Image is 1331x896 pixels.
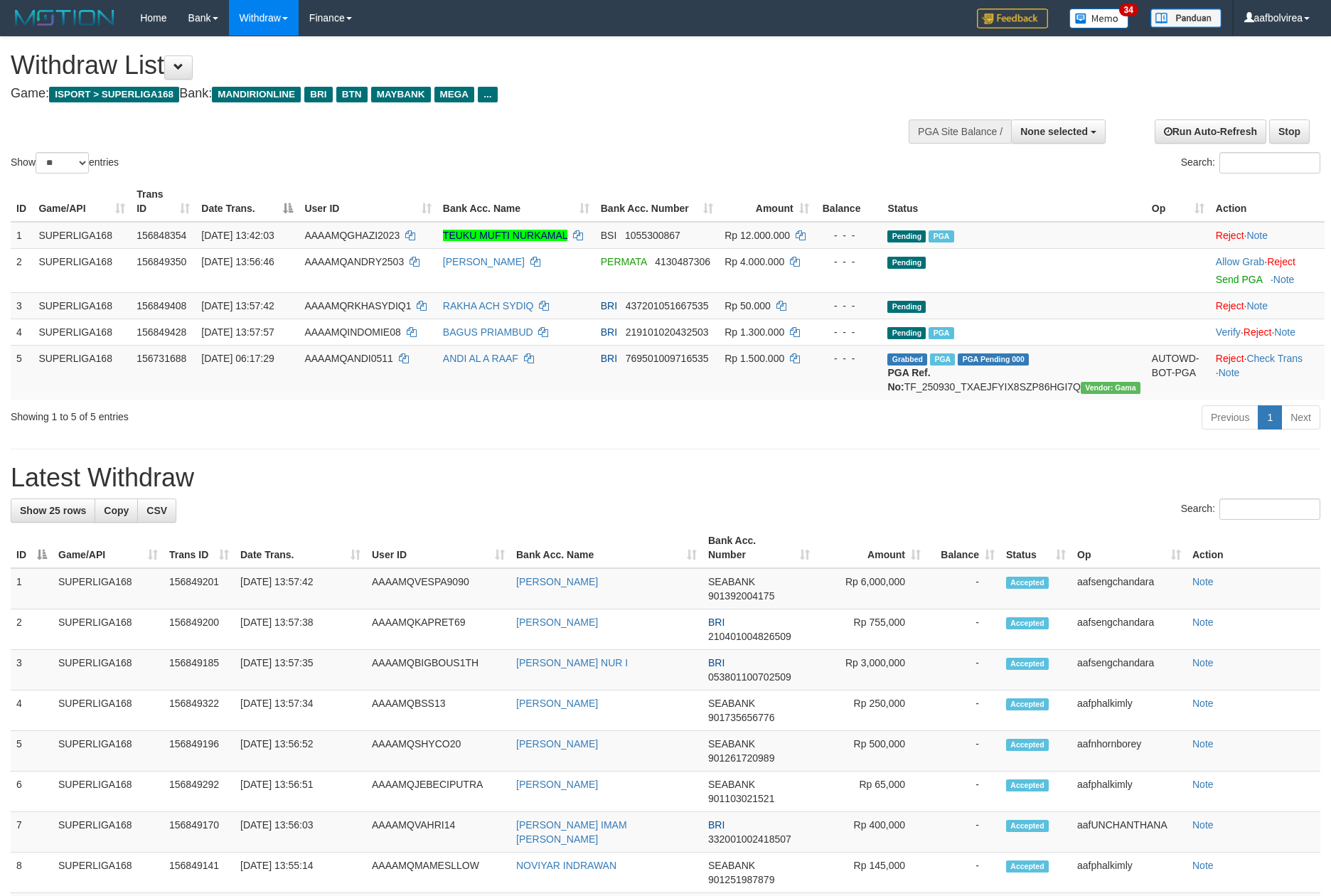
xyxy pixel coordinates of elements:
[478,87,497,102] span: ...
[20,505,86,516] span: Show 25 rows
[708,617,725,628] span: BRI
[11,222,33,249] td: 1
[11,404,544,424] div: Showing 1 to 5 of 5 entries
[1210,222,1325,249] td: ·
[516,819,627,845] a: [PERSON_NAME] IMAM [PERSON_NAME]
[95,498,138,523] a: Copy
[366,650,511,690] td: AAAAMQBIGBOUS1TH
[366,690,511,731] td: AAAAMQBSS13
[1006,820,1049,832] span: Accepted
[708,671,791,683] span: Copy 053801100702509 to clipboard
[164,812,235,853] td: 156849170
[887,327,926,339] span: Pending
[304,87,332,102] span: BRI
[1006,658,1049,670] span: Accepted
[1187,528,1320,568] th: Action
[164,853,235,893] td: 156849141
[1000,528,1071,568] th: Status: activate to sort column ascending
[1210,345,1325,400] td: · ·
[1006,779,1049,791] span: Accepted
[212,87,301,102] span: MANDIRIONLINE
[11,609,53,650] td: 2
[1155,119,1266,144] a: Run Auto-Refresh
[137,256,186,267] span: 156849350
[725,353,784,364] span: Rp 1.500.000
[1146,181,1210,222] th: Op: activate to sort column ascending
[104,505,129,516] span: Copy
[1216,326,1241,338] a: Verify
[958,353,1029,366] span: PGA Pending
[1006,698,1049,710] span: Accepted
[1192,617,1214,628] a: Note
[164,690,235,731] td: 156849322
[33,181,131,222] th: Game/API: activate to sort column ascending
[1006,739,1049,751] span: Accepted
[1216,274,1262,285] a: Send PGA
[1192,860,1214,871] a: Note
[625,230,680,241] span: Copy 1055300867 to clipboard
[1216,256,1264,267] a: Allow Grab
[1269,119,1310,144] a: Stop
[929,230,953,242] span: Marked by aafchhiseyha
[235,609,366,650] td: [DATE] 13:57:38
[11,87,873,101] h4: Game: Bank:
[708,793,774,804] span: Copy 901103021521 to clipboard
[137,353,186,364] span: 156731688
[516,738,598,750] a: [PERSON_NAME]
[11,319,33,345] td: 4
[53,772,164,812] td: SUPERLIGA168
[977,9,1048,28] img: Feedback.jpg
[1192,576,1214,587] a: Note
[1069,9,1129,28] img: Button%20Memo.svg
[11,498,95,523] a: Show 25 rows
[1219,152,1320,174] input: Search:
[235,853,366,893] td: [DATE] 13:55:14
[443,353,518,364] a: ANDI AL A RAAF
[1216,230,1244,241] a: Reject
[1267,256,1295,267] a: Reject
[1216,353,1244,364] a: Reject
[164,731,235,772] td: 156849196
[1274,326,1295,338] a: Note
[137,498,176,523] a: CSV
[1181,152,1320,174] label: Search:
[816,853,926,893] td: Rp 145,000
[137,300,186,311] span: 156849408
[1258,405,1282,430] a: 1
[708,657,725,668] span: BRI
[11,345,33,400] td: 5
[926,853,1000,893] td: -
[1192,657,1214,668] a: Note
[235,772,366,812] td: [DATE] 13:56:51
[1202,405,1258,430] a: Previous
[33,319,131,345] td: SUPERLIGA168
[820,351,877,366] div: - - -
[601,300,617,311] span: BRI
[11,292,33,319] td: 3
[164,650,235,690] td: 156849185
[516,698,598,709] a: [PERSON_NAME]
[235,690,366,731] td: [DATE] 13:57:34
[887,367,930,393] b: PGA Ref. No:
[725,256,784,267] span: Rp 4.000.000
[11,248,33,292] td: 2
[53,812,164,853] td: SUPERLIGA168
[1071,731,1187,772] td: aafnhornborey
[816,812,926,853] td: Rp 400,000
[626,300,709,311] span: Copy 437201051667535 to clipboard
[708,698,755,709] span: SEABANK
[53,731,164,772] td: SUPERLIGA168
[926,772,1000,812] td: -
[53,690,164,731] td: SUPERLIGA168
[1146,345,1210,400] td: AUTOWD-BOT-PGA
[164,772,235,812] td: 156849292
[49,87,179,102] span: ISPORT > SUPERLIGA168
[816,650,926,690] td: Rp 3,000,000
[443,230,567,241] a: TEUKU MUFTI NURKAMAL
[299,181,437,222] th: User ID: activate to sort column ascending
[201,256,274,267] span: [DATE] 13:56:46
[626,353,709,364] span: Copy 769501009716535 to clipboard
[1219,498,1320,520] input: Search:
[719,181,815,222] th: Amount: activate to sort column ascending
[235,568,366,609] td: [DATE] 13:57:42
